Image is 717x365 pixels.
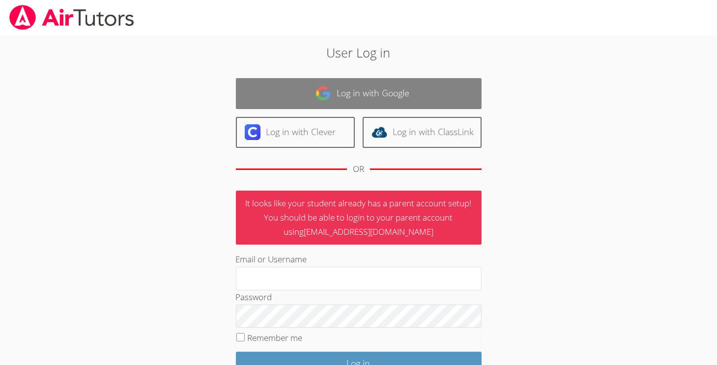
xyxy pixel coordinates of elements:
[247,332,302,343] label: Remember me
[315,85,331,101] img: google-logo-50288ca7cdecda66e5e0955fdab243c47b7ad437acaf1139b6f446037453330a.svg
[372,124,387,140] img: classlink-logo-d6bb404cc1216ec64c9a2012d9dc4662098be43eaf13dc465df04b49fa7ab582.svg
[245,124,260,140] img: clever-logo-6eab21bc6e7a338710f1a6ff85c0baf02591cd810cc4098c63d3a4b26e2feb20.svg
[353,162,364,176] div: OR
[236,191,482,245] p: It looks like your student already has a parent account setup! You should be able to login to you...
[236,253,307,265] label: Email or Username
[363,117,482,148] a: Log in with ClassLink
[236,291,272,303] label: Password
[8,5,135,30] img: airtutors_banner-c4298cdbf04f3fff15de1276eac7730deb9818008684d7c2e4769d2f7ddbe033.png
[236,78,482,109] a: Log in with Google
[165,43,552,62] h2: User Log in
[236,117,355,148] a: Log in with Clever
